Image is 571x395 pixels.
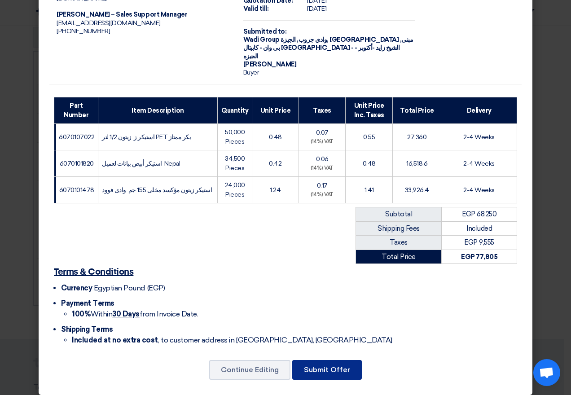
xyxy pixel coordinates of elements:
[225,155,245,172] span: 34,500 Pieces
[533,359,560,386] div: Open chat
[269,133,282,141] span: 0.48
[466,224,492,233] span: Included
[243,69,259,76] span: Buyer
[61,299,114,307] span: Payment Terms
[72,335,517,346] li: , to customer address in [GEOGRAPHIC_DATA], [GEOGRAPHIC_DATA]
[303,138,342,146] div: (14%) VAT
[442,207,517,222] td: EGP 68,250
[252,97,299,124] th: Unit Price
[461,253,497,261] strong: EGP 77,805
[102,133,191,141] span: استيكر ز. زيتون 1/2 لتر PET بكر ممتاز
[218,97,252,124] th: Quantity
[54,97,98,124] th: Part Number
[102,186,212,194] span: استيكر زيتون مؤكسد مخلى 155 جم وادى فوود
[441,97,517,124] th: Delivery
[243,61,297,68] span: [PERSON_NAME]
[98,97,218,124] th: Item Description
[406,160,427,167] span: 16,518.6
[72,310,198,318] span: Within from Invoice Date.
[54,177,98,203] td: 6070101478
[356,207,442,222] td: Subtotal
[356,250,442,264] td: Total Price
[356,236,442,250] td: Taxes
[407,133,426,141] span: 27,360
[243,36,413,60] span: الجيزة, [GEOGRAPHIC_DATA] ,مبنى بى وان - كابيتال [GEOGRAPHIC_DATA] - الشيخ زايد -أكتوبر - الجيزه
[54,124,98,150] td: 6070107022
[303,191,342,199] div: (14%) VAT
[363,160,376,167] span: 0.48
[463,160,495,167] span: 2-4 Weeks
[57,19,161,27] span: [EMAIL_ADDRESS][DOMAIN_NAME]
[303,165,342,172] div: (14%) VAT
[405,186,429,194] span: 33,926.4
[299,97,346,124] th: Taxes
[61,284,92,292] span: Currency
[393,97,441,124] th: Total Price
[270,186,281,194] span: 1.24
[94,284,165,292] span: Egyptian Pound (EGP)
[269,160,281,167] span: 0.42
[316,155,329,163] span: 0.06
[363,133,375,141] span: 0.55
[57,27,110,35] span: [PHONE_NUMBER]
[209,360,290,380] button: Continue Editing
[292,360,362,380] button: Submit Offer
[463,133,495,141] span: 2-4 Weeks
[243,36,327,44] span: Wadi Group وادي جروب,
[243,28,287,35] strong: Submitted to:
[316,129,329,136] span: 0.07
[72,336,158,344] strong: Included at no extra cost
[112,310,140,318] u: 30 Days
[307,5,326,13] span: [DATE]
[365,186,374,194] span: 1.41
[463,186,495,194] span: 2-4 Weeks
[317,182,328,189] span: 0.17
[72,310,91,318] strong: 100%
[225,181,245,198] span: 24,000 Pieces
[225,128,245,145] span: 50,000 Pieces
[102,160,180,167] span: استيكر أبيض بيانات لعميل Nepal
[356,221,442,236] td: Shipping Fees
[61,325,113,334] span: Shipping Terms
[54,150,98,177] td: 6070101820
[346,97,393,124] th: Unit Price Inc. Taxes
[243,5,269,13] strong: Valid till:
[54,268,133,276] u: Terms & Conditions
[464,238,494,246] span: EGP 9,555
[57,11,229,19] div: [PERSON_NAME] – Sales Support Manager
